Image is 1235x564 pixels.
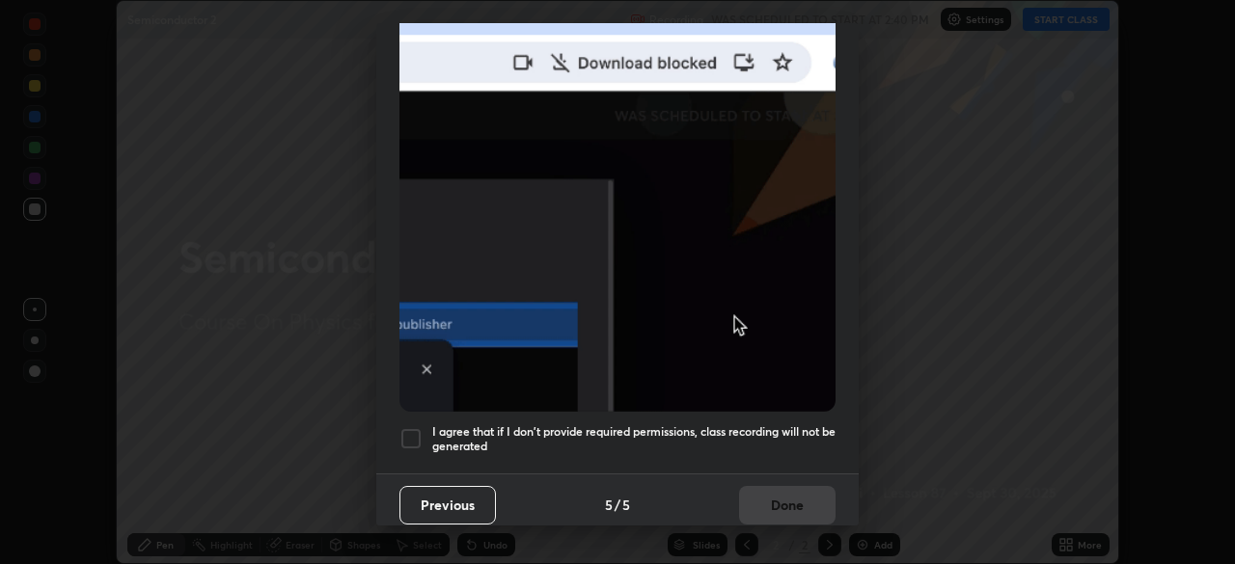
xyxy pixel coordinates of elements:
[432,424,836,454] h5: I agree that if I don't provide required permissions, class recording will not be generated
[622,495,630,515] h4: 5
[615,495,620,515] h4: /
[605,495,613,515] h4: 5
[399,486,496,524] button: Previous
